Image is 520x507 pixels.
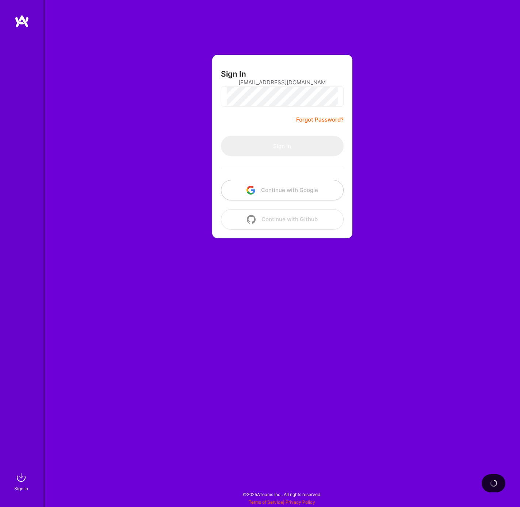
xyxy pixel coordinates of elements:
[249,499,315,505] span: |
[221,209,344,230] button: Continue with Github
[249,499,283,505] a: Terms of Service
[44,485,520,503] div: © 2025 ATeams Inc., All rights reserved.
[296,115,344,124] a: Forgot Password?
[247,215,256,224] img: icon
[221,180,344,200] button: Continue with Google
[15,470,28,492] a: sign inSign In
[14,485,28,492] div: Sign In
[490,480,497,487] img: loading
[286,499,315,505] a: Privacy Policy
[15,15,29,28] img: logo
[221,136,344,156] button: Sign In
[14,470,28,485] img: sign in
[221,69,246,78] h3: Sign In
[238,73,326,92] input: Email...
[246,186,255,195] img: icon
